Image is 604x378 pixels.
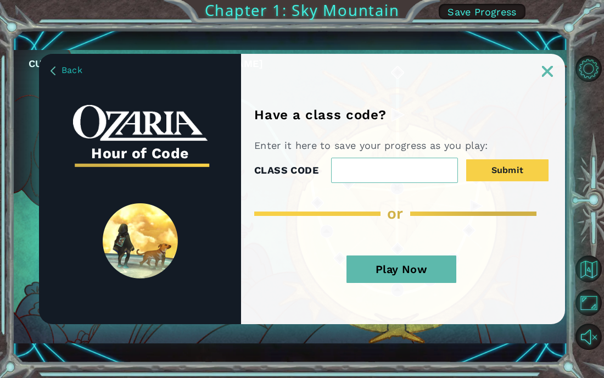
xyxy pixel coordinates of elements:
button: Play Now [346,255,456,283]
img: ExitButton_Dusk.png [542,66,553,77]
span: Back [61,65,82,75]
img: SpiritLandReveal.png [103,203,178,279]
span: or [387,204,404,223]
button: Submit [466,159,549,181]
img: BackArrow_Dusk.png [51,66,55,75]
h3: Hour of Code [73,141,208,165]
label: CLASS CODE [254,162,318,179]
p: Enter it here to save your progress as you play: [254,139,492,152]
img: whiteOzariaWordmark.png [73,105,208,141]
h1: Have a class code? [254,107,390,123]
